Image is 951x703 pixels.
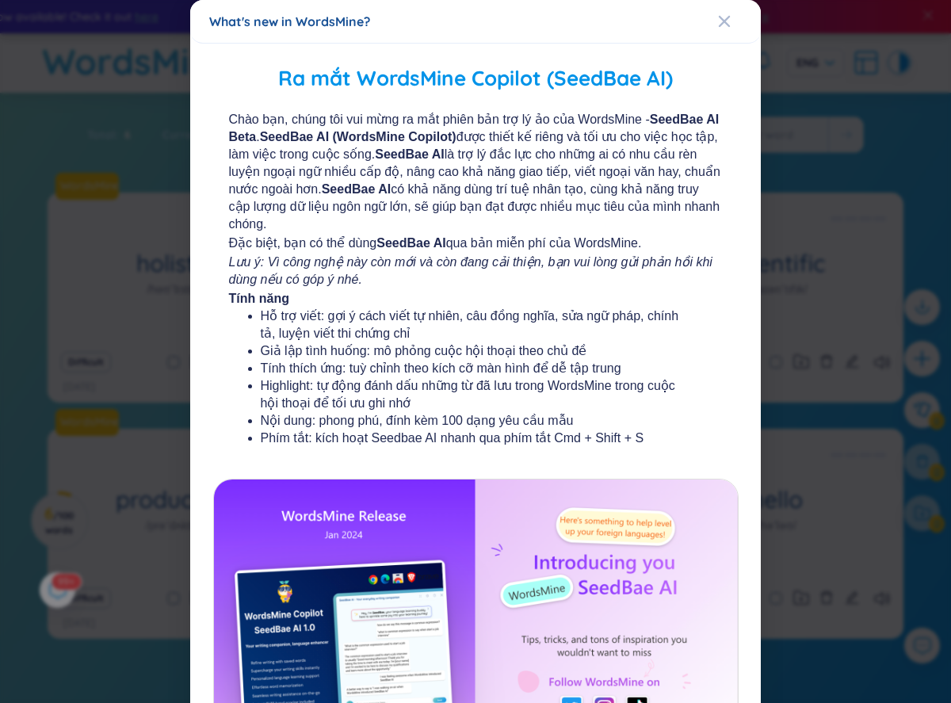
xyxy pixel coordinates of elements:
li: Hỗ trợ viết: gợi ý cách viết tự nhiên, câu đồng nghĩa, sửa ngữ pháp, chính tả, luyện viết thi chứ... [261,308,691,342]
li: Tính thích ứng: tuỳ chỉnh theo kích cỡ màn hình để dễ tập trung [261,360,691,377]
b: Tính năng [229,292,289,305]
li: Highlight: tự động đánh dấu những từ đã lưu trong WordsMine trong cuộc hội thoại để tối ưu ghi nhớ [261,377,691,412]
li: Phím tắt: kích hoạt Seedbae AI nhanh qua phím tắt Cmd + Shift + S [261,430,691,447]
b: SeedBae AI Beta [229,113,720,143]
b: SeedBae AI [322,182,391,196]
div: What's new in WordsMine? [209,13,742,30]
span: Đặc biệt, bạn có thể dùng qua bản miễn phí của WordsMine. [229,235,723,252]
li: Giả lập tình huống: mô phỏng cuộc hội thoại theo chủ đề [261,342,691,360]
h2: Ra mắt WordsMine Copilot (SeedBae AI) [213,63,739,95]
b: SeedBae AI [375,147,444,161]
b: SeedBae AI [376,236,445,250]
b: SeedBae AI (WordsMine Copilot) [260,130,456,143]
span: Chào bạn, chúng tôi vui mừng ra mắt phiên bản trợ lý ảo của WordsMine - . được thiết kế riêng và ... [229,111,723,233]
li: Nội dung: phong phú, đính kèm 100 dạng yêu cầu mẫu [261,412,691,430]
i: Lưu ý: Vì công nghệ này còn mới và còn đang cải thiện, bạn vui lòng gửi phản hồi khi dùng nếu có ... [229,255,712,286]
